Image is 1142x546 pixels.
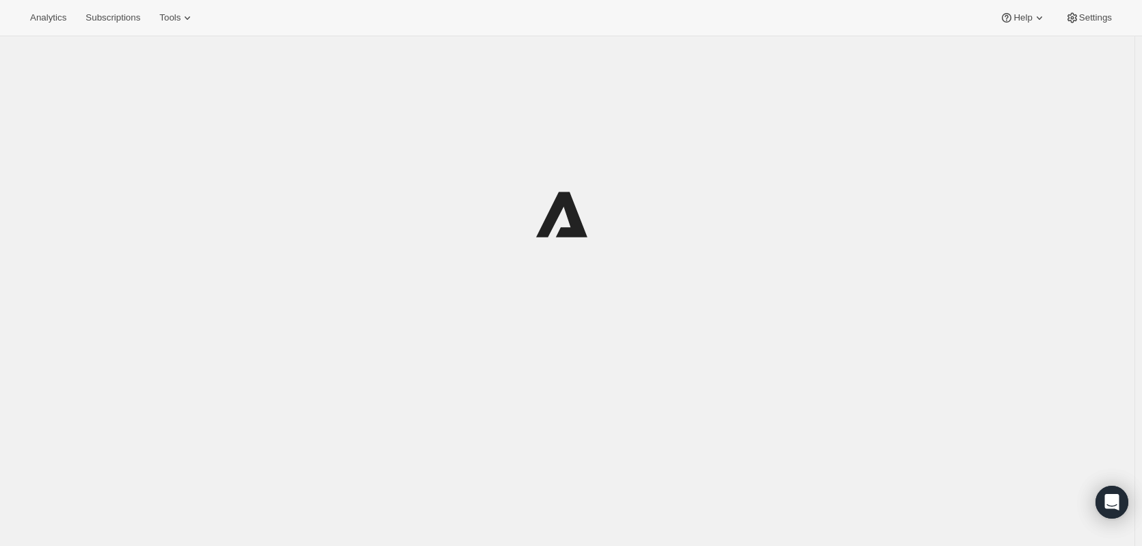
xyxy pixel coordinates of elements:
span: Help [1013,12,1032,23]
span: Settings [1079,12,1112,23]
div: Open Intercom Messenger [1095,486,1128,519]
span: Tools [159,12,181,23]
button: Help [992,8,1054,27]
span: Subscriptions [85,12,140,23]
button: Analytics [22,8,75,27]
button: Tools [151,8,202,27]
button: Settings [1057,8,1120,27]
span: Analytics [30,12,66,23]
button: Subscriptions [77,8,148,27]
